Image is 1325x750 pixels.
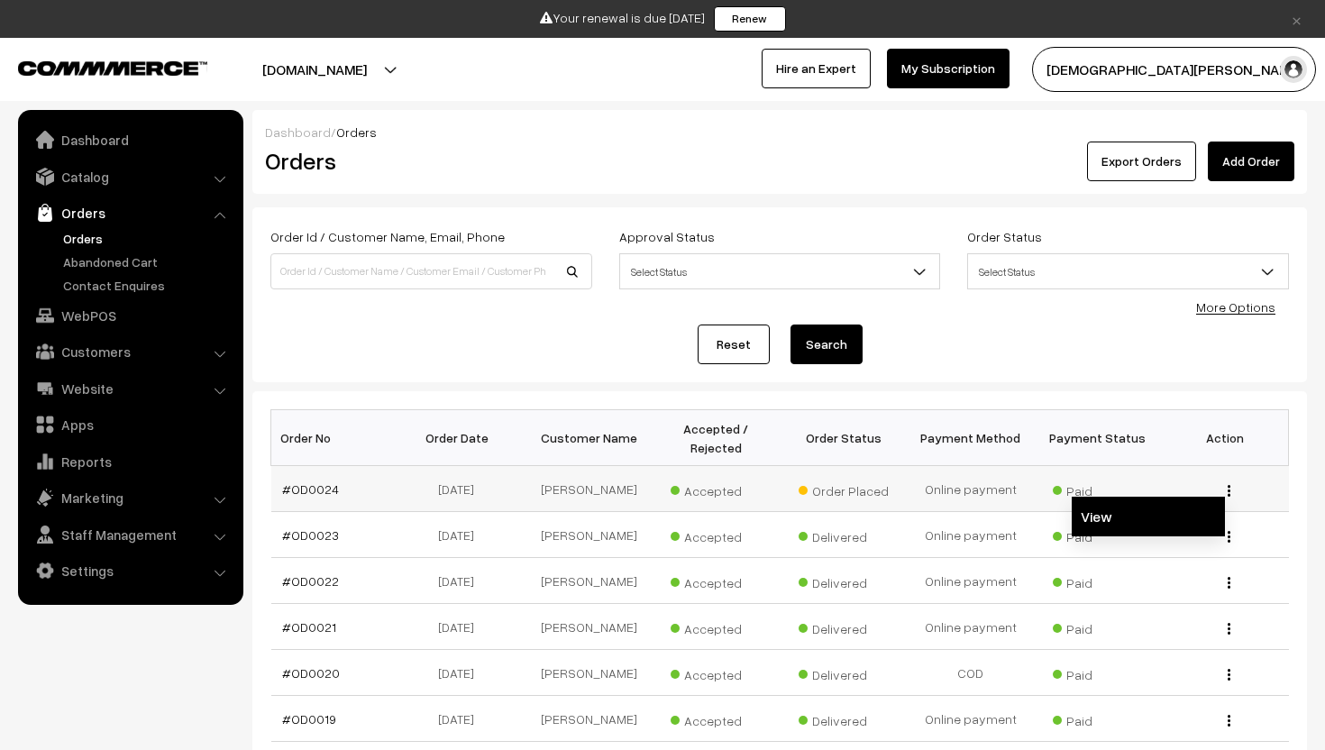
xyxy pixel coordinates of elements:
[23,518,237,551] a: Staff Management
[1034,410,1161,466] th: Payment Status
[336,124,377,140] span: Orders
[23,197,237,229] a: Orders
[887,49,1010,88] a: My Subscription
[671,477,761,500] span: Accepted
[799,661,889,684] span: Delivered
[23,123,237,156] a: Dashboard
[398,512,525,558] td: [DATE]
[1161,410,1288,466] th: Action
[270,227,505,246] label: Order Id / Customer Name, Email, Phone
[619,227,715,246] label: Approval Status
[907,650,1034,696] td: COD
[282,481,339,497] a: #OD0024
[1087,142,1196,181] button: Export Orders
[59,252,237,271] a: Abandoned Cart
[1053,569,1143,592] span: Paid
[1053,523,1143,546] span: Paid
[398,696,525,742] td: [DATE]
[653,410,780,466] th: Accepted / Rejected
[1228,669,1230,681] img: Menu
[780,410,907,466] th: Order Status
[23,160,237,193] a: Catalog
[59,276,237,295] a: Contact Enquires
[907,696,1034,742] td: Online payment
[1228,577,1230,589] img: Menu
[620,256,940,288] span: Select Status
[23,299,237,332] a: WebPOS
[265,124,331,140] a: Dashboard
[398,604,525,650] td: [DATE]
[398,466,525,512] td: [DATE]
[199,47,430,92] button: [DOMAIN_NAME]
[799,615,889,638] span: Delivered
[968,256,1288,288] span: Select Status
[18,56,176,78] a: COMMMERCE
[23,408,237,441] a: Apps
[1053,707,1143,730] span: Paid
[398,410,525,466] th: Order Date
[1280,56,1307,83] img: user
[967,253,1289,289] span: Select Status
[671,707,761,730] span: Accepted
[525,604,653,650] td: [PERSON_NAME]
[799,569,889,592] span: Delivered
[799,477,889,500] span: Order Placed
[762,49,871,88] a: Hire an Expert
[967,227,1042,246] label: Order Status
[1053,477,1143,500] span: Paid
[525,512,653,558] td: [PERSON_NAME]
[525,696,653,742] td: [PERSON_NAME]
[282,619,336,635] a: #OD0021
[398,650,525,696] td: [DATE]
[282,527,339,543] a: #OD0023
[907,604,1034,650] td: Online payment
[525,558,653,604] td: [PERSON_NAME]
[270,253,592,289] input: Order Id / Customer Name / Customer Email / Customer Phone
[282,573,339,589] a: #OD0022
[799,523,889,546] span: Delivered
[799,707,889,730] span: Delivered
[619,253,941,289] span: Select Status
[1208,142,1294,181] a: Add Order
[23,481,237,514] a: Marketing
[265,147,590,175] h2: Orders
[907,512,1034,558] td: Online payment
[1228,485,1230,497] img: Menu
[671,615,761,638] span: Accepted
[907,558,1034,604] td: Online payment
[282,711,336,727] a: #OD0019
[698,325,770,364] a: Reset
[790,325,863,364] button: Search
[907,466,1034,512] td: Online payment
[1053,615,1143,638] span: Paid
[1032,47,1316,92] button: [DEMOGRAPHIC_DATA][PERSON_NAME]
[271,410,398,466] th: Order No
[59,229,237,248] a: Orders
[1072,497,1225,536] a: View
[1196,299,1275,315] a: More Options
[23,554,237,587] a: Settings
[671,661,761,684] span: Accepted
[714,6,786,32] a: Renew
[1228,715,1230,727] img: Menu
[1053,661,1143,684] span: Paid
[265,123,1294,142] div: /
[525,650,653,696] td: [PERSON_NAME]
[671,569,761,592] span: Accepted
[1228,531,1230,543] img: Menu
[6,6,1319,32] div: Your renewal is due [DATE]
[671,523,761,546] span: Accepted
[525,410,653,466] th: Customer Name
[23,445,237,478] a: Reports
[907,410,1034,466] th: Payment Method
[23,372,237,405] a: Website
[525,466,653,512] td: [PERSON_NAME]
[282,665,340,681] a: #OD0020
[1228,623,1230,635] img: Menu
[23,335,237,368] a: Customers
[398,558,525,604] td: [DATE]
[1284,8,1309,30] a: ×
[18,61,207,75] img: COMMMERCE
